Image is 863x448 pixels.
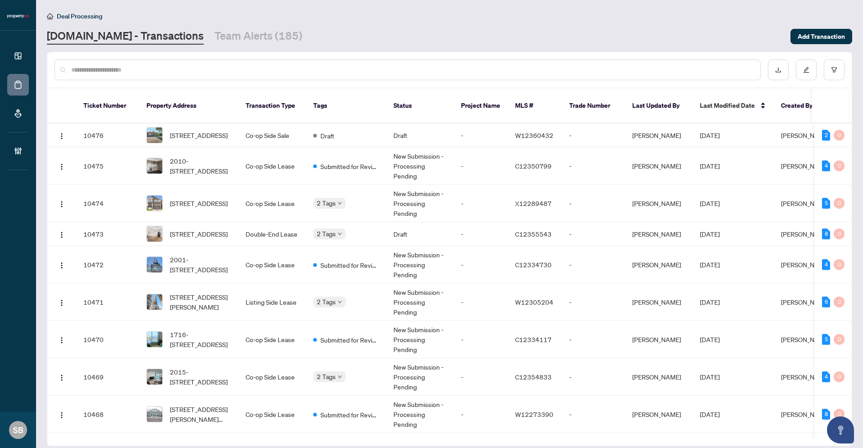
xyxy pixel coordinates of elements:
img: thumbnail-img [147,407,162,422]
td: - [562,246,625,283]
span: [STREET_ADDRESS] [170,198,228,208]
img: Logo [58,133,65,140]
td: New Submission - Processing Pending [386,283,454,321]
button: Open asap [827,416,854,443]
td: [PERSON_NAME] [625,185,693,222]
div: 0 [834,130,845,141]
span: C12334730 [515,261,552,269]
td: [PERSON_NAME] [625,283,693,321]
span: Submitted for Review [320,410,379,420]
span: [DATE] [700,131,720,139]
span: SB [13,424,23,436]
td: [PERSON_NAME] [625,147,693,185]
span: [PERSON_NAME] [781,199,830,207]
span: [PERSON_NAME] [781,335,830,343]
td: - [454,123,508,147]
span: down [338,232,342,236]
td: Co-op Side Lease [238,396,306,433]
img: thumbnail-img [147,158,162,174]
span: Submitted for Review [320,335,379,345]
span: [PERSON_NAME] [781,162,830,170]
td: 10474 [76,185,139,222]
img: thumbnail-img [147,369,162,384]
span: W12305204 [515,298,553,306]
td: - [454,321,508,358]
div: 5 [822,334,830,345]
a: [DOMAIN_NAME] - Transactions [47,28,204,45]
td: Draft [386,123,454,147]
td: Listing Side Lease [238,283,306,321]
span: [STREET_ADDRESS][PERSON_NAME] [170,292,231,312]
img: thumbnail-img [147,332,162,347]
td: 10473 [76,222,139,246]
button: Logo [55,295,69,309]
td: Co-op Side Lease [238,147,306,185]
td: 10470 [76,321,139,358]
span: [DATE] [700,410,720,418]
th: Tags [306,88,386,123]
div: 4 [822,371,830,382]
a: Team Alerts (185) [215,28,302,45]
button: Logo [55,257,69,272]
td: - [454,358,508,396]
div: 0 [834,297,845,307]
span: edit [803,67,809,73]
img: Logo [58,374,65,381]
img: Logo [58,337,65,344]
span: home [47,13,53,19]
span: 2001-[STREET_ADDRESS] [170,255,231,274]
td: Draft [386,222,454,246]
td: New Submission - Processing Pending [386,147,454,185]
th: MLS # [508,88,562,123]
td: - [454,396,508,433]
td: - [562,222,625,246]
img: Logo [58,231,65,238]
td: - [562,358,625,396]
div: 6 [822,297,830,307]
th: Ticket Number [76,88,139,123]
td: 10475 [76,147,139,185]
img: thumbnail-img [147,128,162,143]
th: Last Modified Date [693,88,774,123]
td: [PERSON_NAME] [625,396,693,433]
span: 2 Tags [317,371,336,382]
span: Submitted for Review [320,161,379,171]
td: [PERSON_NAME] [625,222,693,246]
td: New Submission - Processing Pending [386,321,454,358]
span: X12289487 [515,199,552,207]
td: - [562,321,625,358]
img: Logo [58,201,65,208]
td: New Submission - Processing Pending [386,246,454,283]
td: Co-op Side Lease [238,185,306,222]
div: 0 [834,198,845,209]
td: Co-op Side Sale [238,123,306,147]
td: - [454,222,508,246]
td: 10469 [76,358,139,396]
td: - [562,283,625,321]
td: Co-op Side Lease [238,358,306,396]
td: Co-op Side Lease [238,321,306,358]
div: 5 [822,198,830,209]
span: C12334117 [515,335,552,343]
img: thumbnail-img [147,257,162,272]
span: [STREET_ADDRESS] [170,229,228,239]
img: Logo [58,163,65,170]
th: Project Name [454,88,508,123]
th: Status [386,88,454,123]
button: download [768,59,789,80]
button: Add Transaction [790,29,852,44]
td: 10471 [76,283,139,321]
span: down [338,300,342,304]
th: Created By [774,88,828,123]
td: [PERSON_NAME] [625,246,693,283]
button: Logo [55,332,69,347]
span: 2 Tags [317,297,336,307]
td: - [562,147,625,185]
span: [DATE] [700,373,720,381]
button: Logo [55,159,69,173]
div: 2 [822,130,830,141]
img: Logo [58,262,65,269]
td: - [454,246,508,283]
td: - [562,123,625,147]
span: Deal Processing [57,12,102,20]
